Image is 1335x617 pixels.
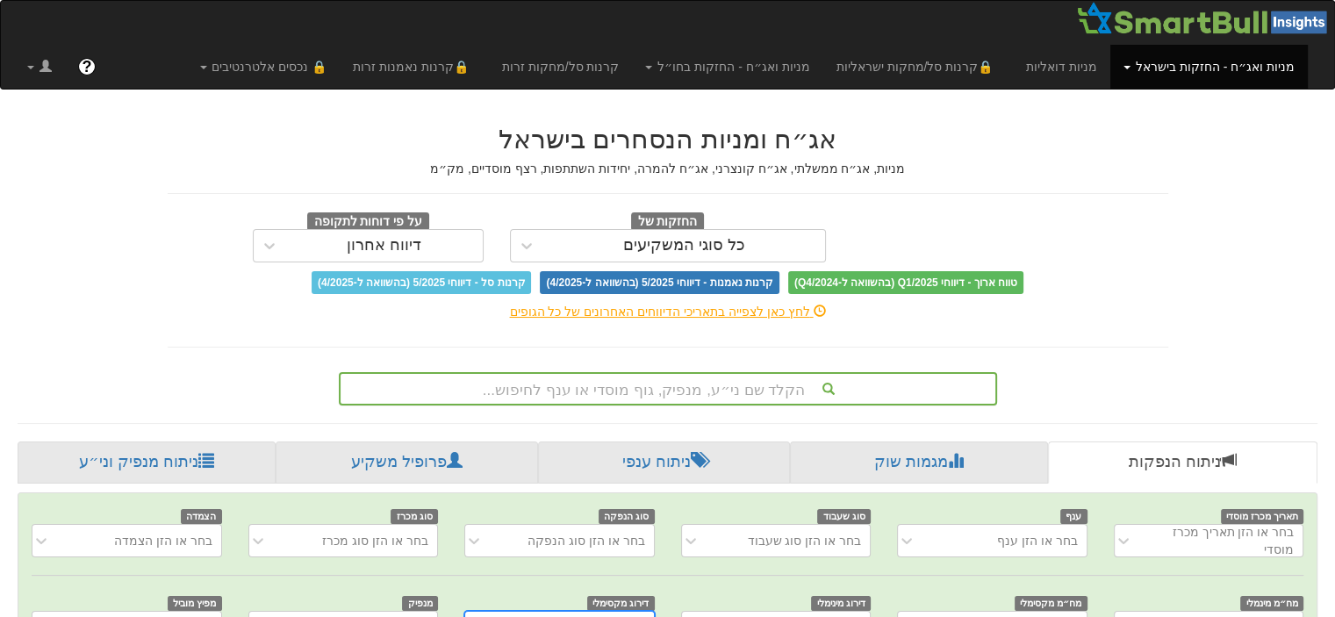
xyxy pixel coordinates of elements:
[18,441,276,484] a: ניתוח מנפיק וני״ע
[187,45,341,89] a: 🔒 נכסים אלטרנטיבים
[788,271,1023,294] span: טווח ארוך - דיווחי Q1/2025 (בהשוואה ל-Q4/2024)
[489,45,633,89] a: קרנות סל/מחקות זרות
[747,532,861,549] div: בחר או הזן סוג שעבוד
[1060,509,1087,524] span: ענף
[168,125,1168,154] h2: אג״ח ומניות הנסחרים בישראל
[168,162,1168,176] h5: מניות, אג״ח ממשלתי, אג״ח קונצרני, אג״ח להמרה, יחידות השתתפות, רצף מוסדיים, מק״מ
[181,509,222,524] span: הצמדה
[1240,596,1303,611] span: מח״מ מינמלי
[817,509,871,524] span: סוג שעבוד
[1076,1,1334,36] img: Smartbull
[340,45,489,89] a: 🔒קרנות נאמנות זרות
[154,303,1181,320] div: לחץ כאן לצפייה בתאריכי הדיווחים האחרונים של כל הגופים
[528,532,645,549] div: בחר או הזן סוג הנפקה
[1110,45,1308,89] a: מניות ואג״ח - החזקות בישראל
[1048,441,1317,484] a: ניתוח הנפקות
[587,596,655,611] span: דירוג מקסימלי
[82,58,91,75] span: ?
[341,374,995,404] div: הקלד שם ני״ע, מנפיק, גוף מוסדי או ענף לחיפוש...
[599,509,655,524] span: סוג הנפקה
[538,441,790,484] a: ניתוח ענפי
[632,45,822,89] a: מניות ואג״ח - החזקות בחו״ל
[1221,509,1303,524] span: תאריך מכרז מוסדי
[65,45,109,89] a: ?
[312,271,531,294] span: קרנות סל - דיווחי 5/2025 (בהשוואה ל-4/2025)
[347,237,421,255] div: דיווח אחרון
[168,596,222,611] span: מפיץ מוביל
[114,532,212,549] div: בחר או הזן הצמדה
[540,271,779,294] span: קרנות נאמנות - דיווחי 5/2025 (בהשוואה ל-4/2025)
[276,441,539,484] a: פרופיל משקיע
[997,532,1078,549] div: בחר או הזן ענף
[623,237,745,255] div: כל סוגי המשקיעים
[823,45,1013,89] a: 🔒קרנות סל/מחקות ישראליות
[1013,45,1110,89] a: מניות דואליות
[402,596,438,611] span: מנפיק
[1144,523,1295,558] div: בחר או הזן תאריך מכרז מוסדי
[391,509,438,524] span: סוג מכרז
[790,441,1049,484] a: מגמות שוק
[631,212,705,232] span: החזקות של
[307,212,429,232] span: על פי דוחות לתקופה
[811,596,871,611] span: דירוג מינימלי
[1015,596,1087,611] span: מח״מ מקסימלי
[322,532,428,549] div: בחר או הזן סוג מכרז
